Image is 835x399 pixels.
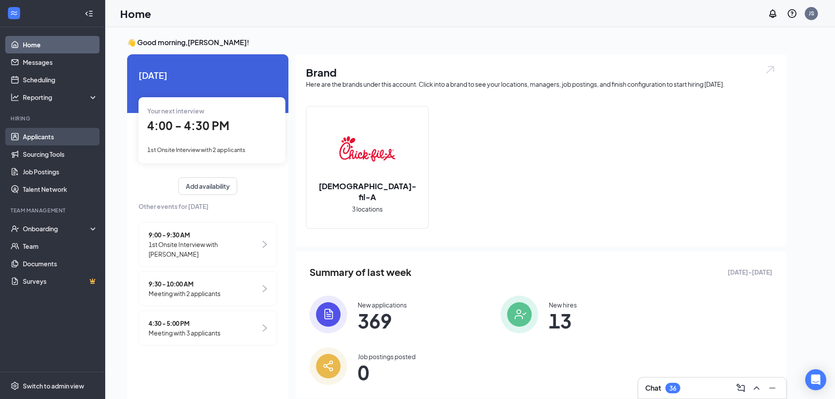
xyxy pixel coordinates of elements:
button: Minimize [765,381,779,395]
div: Onboarding [23,224,90,233]
svg: Collapse [85,9,93,18]
a: Scheduling [23,71,98,88]
span: Your next interview [147,107,204,115]
h3: 👋 Good morning, [PERSON_NAME] ! [127,38,786,47]
div: Reporting [23,93,98,102]
img: icon [501,296,538,333]
div: Job postings posted [358,352,416,361]
svg: UserCheck [11,224,19,233]
svg: Analysis [11,93,19,102]
a: Home [23,36,98,53]
div: JS [809,10,814,17]
a: Messages [23,53,98,71]
img: icon [309,347,347,385]
svg: ChevronUp [751,383,762,393]
svg: WorkstreamLogo [10,9,18,18]
div: Switch to admin view [23,381,84,390]
span: 9:00 - 9:30 AM [149,230,260,240]
span: [DATE] [139,68,277,82]
span: Meeting with 3 applicants [149,328,220,338]
span: 13 [549,313,577,328]
h1: Home [120,6,151,21]
div: Open Intercom Messenger [805,369,826,390]
span: 1st Onsite Interview with [PERSON_NAME] [149,240,260,259]
h2: [DEMOGRAPHIC_DATA]-fil-A [306,180,428,202]
a: Team [23,237,98,255]
span: 0 [358,364,416,380]
img: icon [309,296,347,333]
div: Hiring [11,115,96,122]
svg: QuestionInfo [787,8,797,19]
button: ComposeMessage [734,381,748,395]
a: Sourcing Tools [23,145,98,163]
div: Here are the brands under this account. Click into a brand to see your locations, managers, job p... [306,80,776,88]
svg: Minimize [767,383,778,393]
h3: Chat [645,383,661,393]
svg: ComposeMessage [736,383,746,393]
div: 36 [669,385,676,392]
h1: Brand [306,65,776,80]
span: Other events for [DATE] [139,201,277,211]
img: open.6027fd2a22e1237b5b06.svg [764,65,776,75]
button: ChevronUp [750,381,764,395]
span: 4:30 - 5:00 PM [149,318,220,328]
a: Talent Network [23,180,98,198]
span: 3 locations [352,204,383,214]
span: Summary of last week [309,265,412,280]
span: 1st Onsite Interview with 2 applicants [147,146,245,153]
span: 4:00 - 4:30 PM [147,118,229,133]
span: 369 [358,313,407,328]
a: SurveysCrown [23,272,98,290]
div: New hires [549,300,577,309]
div: New applications [358,300,407,309]
img: Chick-fil-A [339,121,395,177]
a: Job Postings [23,163,98,180]
a: Documents [23,255,98,272]
div: Team Management [11,207,96,214]
span: Meeting with 2 applicants [149,289,220,298]
a: Applicants [23,128,98,145]
svg: Settings [11,381,19,390]
span: 9:30 - 10:00 AM [149,279,220,289]
svg: Notifications [767,8,778,19]
button: Add availability [178,177,237,195]
span: [DATE] - [DATE] [728,267,772,277]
